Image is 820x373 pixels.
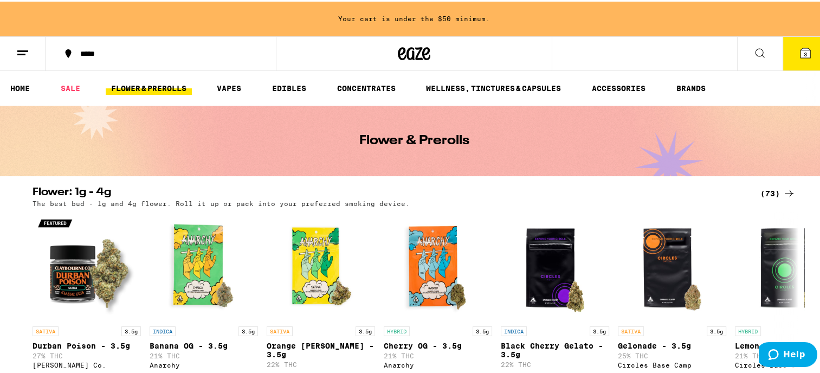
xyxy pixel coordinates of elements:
[106,80,192,93] a: FLOWER & PREROLLS
[590,325,609,335] p: 3.5g
[618,325,644,335] p: SATIVA
[501,325,527,335] p: INDICA
[121,325,141,335] p: 3.5g
[473,325,492,335] p: 3.5g
[671,80,711,93] button: BRANDS
[359,133,469,146] h1: Flower & Prerolls
[211,80,247,93] a: VAPES
[267,80,312,93] a: EDIBLES
[150,325,176,335] p: INDICA
[618,360,726,367] div: Circles Base Camp
[804,49,807,56] span: 3
[618,340,726,349] p: Gelonade - 3.5g
[618,211,726,319] img: Circles Base Camp - Gelonade - 3.5g
[33,198,410,205] p: The best bud - 1g and 4g flower. Roll it up or pack into your preferred smoking device.
[384,351,492,358] p: 21% THC
[501,340,609,357] p: Black Cherry Gelato - 3.5g
[735,325,761,335] p: HYBRID
[267,340,375,357] p: Orange [PERSON_NAME] - 3.5g
[501,211,609,319] img: Circles Base Camp - Black Cherry Gelato - 3.5g
[384,360,492,367] div: Anarchy
[759,340,817,368] iframe: Opens a widget where you can find more information
[267,211,375,319] img: Anarchy - Orange Runtz - 3.5g
[332,80,401,93] a: CONCENTRATES
[618,351,726,358] p: 25% THC
[150,211,258,319] img: Anarchy - Banana OG - 3.5g
[150,360,258,367] div: Anarchy
[384,340,492,349] p: Cherry OG - 3.5g
[760,185,796,198] a: (73)
[356,325,375,335] p: 3.5g
[33,325,59,335] p: SATIVA
[384,325,410,335] p: HYBRID
[150,351,258,358] p: 21% THC
[501,359,609,366] p: 22% THC
[384,211,492,319] img: Anarchy - Cherry OG - 3.5g
[33,211,141,319] img: Claybourne Co. - Durban Poison - 3.5g
[267,359,375,366] p: 22% THC
[150,340,258,349] p: Banana OG - 3.5g
[267,325,293,335] p: SATIVA
[33,340,141,349] p: Durban Poison - 3.5g
[586,80,651,93] a: ACCESSORIES
[33,360,141,367] div: [PERSON_NAME] Co.
[55,80,86,93] a: SALE
[33,185,742,198] h2: Flower: 1g - 4g
[5,80,35,93] a: HOME
[421,80,566,93] a: WELLNESS, TINCTURES & CAPSULES
[33,351,141,358] p: 27% THC
[707,325,726,335] p: 3.5g
[238,325,258,335] p: 3.5g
